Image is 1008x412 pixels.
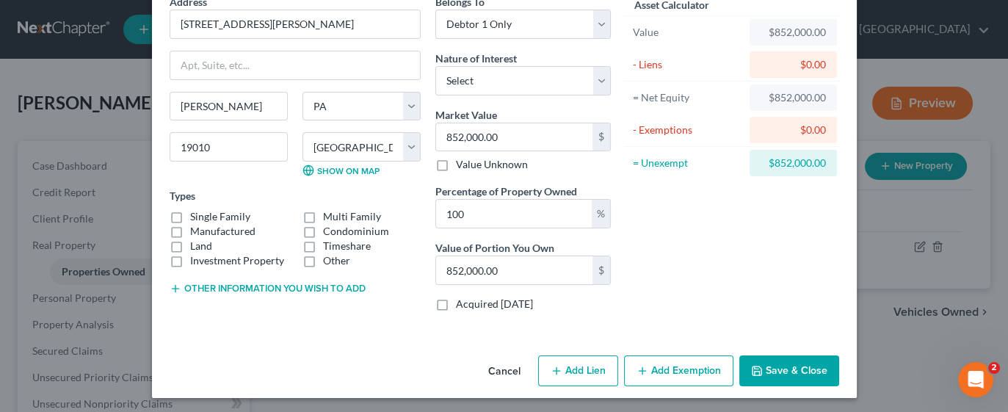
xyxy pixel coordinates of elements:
div: $852,000.00 [761,156,825,170]
label: Investment Property [190,253,284,268]
button: Save & Close [739,355,839,386]
iframe: Intercom live chat [958,362,993,397]
div: $0.00 [761,57,825,72]
label: Value of Portion You Own [435,240,554,256]
label: Percentage of Property Owned [435,184,577,199]
label: Value Unknown [456,157,528,172]
button: Cancel [476,357,532,386]
input: Enter address... [170,10,420,38]
div: % [592,200,610,228]
div: - Exemptions [633,123,744,137]
label: Single Family [190,209,250,224]
label: Land [190,239,212,253]
label: Acquired [DATE] [456,297,533,311]
div: $ [592,123,610,151]
div: $852,000.00 [761,90,825,105]
div: - Liens [633,57,744,72]
div: = Unexempt [633,156,744,170]
label: Other [323,253,350,268]
div: $0.00 [761,123,825,137]
input: Enter city... [170,93,287,120]
button: Add Lien [538,355,618,386]
label: Timeshare [323,239,371,253]
button: Other information you wish to add [170,283,366,294]
div: $852,000.00 [761,25,825,40]
label: Manufactured [190,224,255,239]
input: Enter zip... [170,132,288,162]
label: Types [170,188,195,203]
input: 0.00 [436,200,592,228]
span: 2 [988,362,1000,374]
label: Condominium [323,224,389,239]
input: 0.00 [436,123,592,151]
div: Value [633,25,744,40]
input: Apt, Suite, etc... [170,51,420,79]
label: Nature of Interest [435,51,517,66]
label: Market Value [435,107,497,123]
div: $ [592,256,610,284]
input: 0.00 [436,256,592,284]
a: Show on Map [302,165,380,176]
button: Add Exemption [624,355,733,386]
label: Multi Family [323,209,381,224]
div: = Net Equity [633,90,744,105]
